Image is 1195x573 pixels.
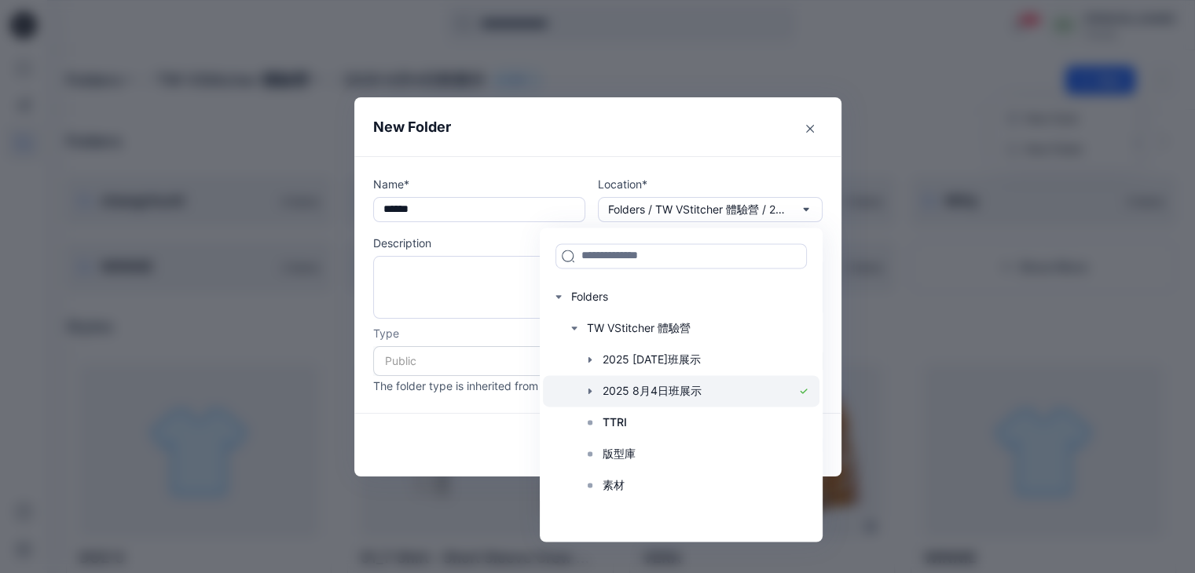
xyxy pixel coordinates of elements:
p: Type [373,325,823,341]
header: New Folder [354,97,841,156]
p: Name* [373,176,585,192]
p: Folders / TW VStitcher 體驗營 / 2025 [DATE]班展示 [608,201,789,218]
p: TTRI [603,413,627,432]
button: Close [797,116,823,141]
p: Description [373,235,823,251]
p: Location* [598,176,823,192]
button: Folders / TW VStitcher 體驗營 / 2025 [DATE]班展示 [598,197,823,222]
p: 素材 [603,476,625,495]
p: The folder type is inherited from the parent folder [373,378,823,394]
p: 版型庫 [603,444,636,463]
